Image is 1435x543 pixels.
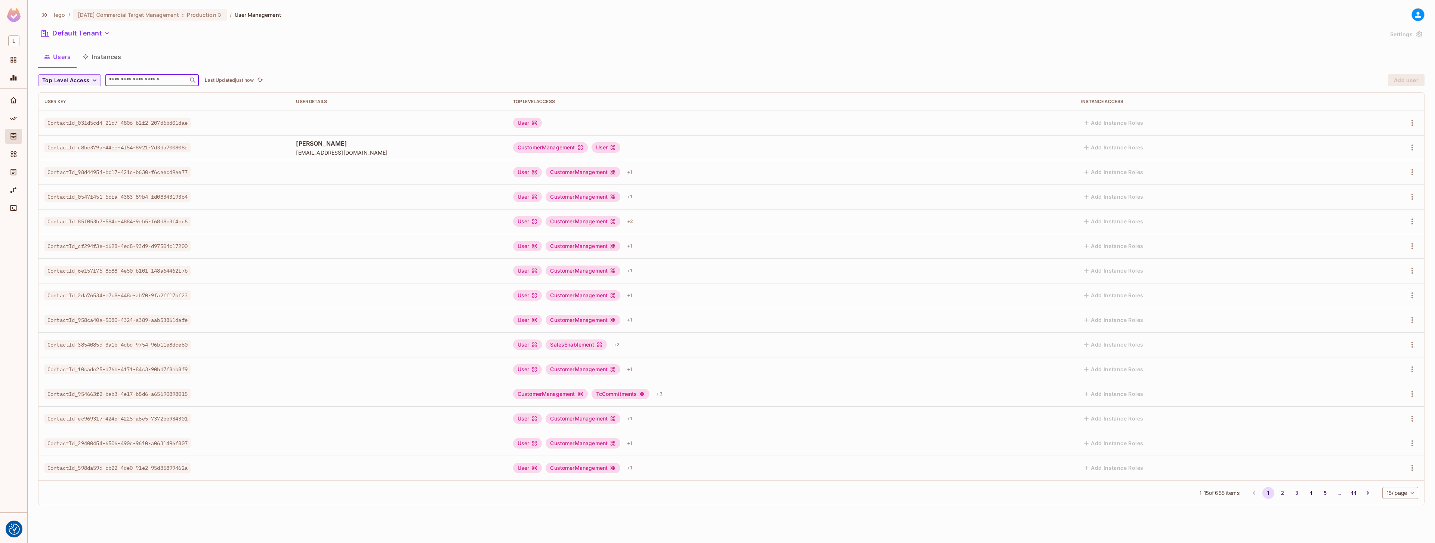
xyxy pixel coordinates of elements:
div: CustomerManagement [546,266,620,276]
span: ContactId_6e157f76-8588-4e50-b101-148a64462f7b [44,266,191,276]
span: [EMAIL_ADDRESS][DOMAIN_NAME] [296,149,501,156]
span: ContactId_031d5cd4-21c7-4806-b2f2-207d6bd01dae [44,118,191,128]
div: CustomerManagement [546,364,620,375]
div: CustomerManagement [546,241,620,251]
button: Add Instance Roles [1081,117,1146,129]
div: + 2 [611,339,623,351]
span: ContactId_0547f451-6cfa-4383-89b4-fd0834319364 [44,192,191,202]
span: ContactId_3854085d-3a1b-4dbd-9754-96b11e8dce60 [44,340,191,350]
div: TcCommitments [592,389,650,399]
button: Add Instance Roles [1081,462,1146,474]
img: Revisit consent button [9,524,20,535]
div: User [513,118,542,128]
button: Go to page 3 [1291,487,1303,499]
div: User Key [44,99,284,105]
div: User [513,339,542,350]
div: CustomerManagement [513,142,588,153]
div: URL Mapping [5,183,22,198]
div: + 1 [624,289,635,301]
button: Go to page 4 [1305,487,1317,499]
div: + 1 [624,240,635,252]
span: L [8,35,19,46]
span: ContactId_958ca40a-5080-4324-a389-aab53861dafe [44,315,191,325]
div: Instance Access [1081,99,1336,105]
div: User [513,438,542,449]
span: Click to refresh data [254,76,264,85]
div: SalesEnablement [546,339,607,350]
span: ContactId_954663f2-bab3-4e17-b8d6-a65690898015 [44,389,191,399]
div: CustomerManagement [513,389,588,399]
div: User [513,364,542,375]
span: ContactId_cf294f3e-d628-4ed8-93d9-d97504c17200 [44,241,191,251]
div: + 1 [624,413,635,425]
span: 1 - 15 of 655 items [1200,489,1239,497]
span: [DATE] Commercial Target Management [78,11,179,18]
span: ContactId_85f053b7-584c-4884-9eb5-f68d8c3f4cc6 [44,217,191,226]
div: Home [5,93,22,108]
button: Consent Preferences [9,524,20,535]
span: ContactId_ec969317-424e-4225-a6e5-7372bb934301 [44,414,191,423]
button: Add Instance Roles [1081,191,1146,203]
div: User [592,142,621,153]
div: … [1333,489,1345,497]
button: Add Instance Roles [1081,265,1146,277]
div: CustomerManagement [546,192,620,202]
span: User Management [235,11,281,18]
div: Directory [5,129,22,144]
div: User [513,192,542,202]
span: the active workspace [54,11,65,18]
div: Audit Log [5,165,22,180]
div: + 1 [624,191,635,203]
div: + 1 [624,166,635,178]
button: Go to page 5 [1319,487,1331,499]
button: Add Instance Roles [1081,166,1146,178]
button: Add user [1388,74,1425,86]
li: / [230,11,232,18]
img: SReyMgAAAABJRU5ErkJggg== [7,8,21,22]
button: Instances [77,47,127,66]
div: User [513,241,542,251]
div: User [513,290,542,301]
span: ContactId_98d44954-bc17-421c-b630-f6caecd9ae77 [44,167,191,177]
span: ContactId_c8bc379a-44ee-4f54-8921-7d3da700808d [44,143,191,152]
button: Default Tenant [38,27,113,39]
button: Go to next page [1362,487,1374,499]
span: Production [187,11,216,18]
div: User [513,167,542,177]
button: Add Instance Roles [1081,388,1146,400]
nav: pagination navigation [1247,487,1375,499]
div: CustomerManagement [546,413,620,424]
div: + 1 [624,437,635,449]
div: Projects [5,52,22,67]
button: Add Instance Roles [1081,339,1146,351]
span: [PERSON_NAME] [296,139,501,148]
p: Last Updated just now [205,77,254,83]
div: User [513,463,542,473]
span: ContactId_29400454-6506-490c-9610-a0631496f807 [44,438,191,448]
div: + 1 [624,363,635,375]
div: 15 / page [1382,487,1418,499]
div: User [513,266,542,276]
button: Add Instance Roles [1081,142,1146,153]
button: Add Instance Roles [1081,240,1146,252]
div: User [513,216,542,227]
div: User [513,315,542,325]
div: Elements [5,147,22,162]
span: ContactId_10cade25-d76b-4171-84c3-90bd7f8eb8f9 [44,364,191,374]
span: refresh [257,77,263,84]
button: Go to page 2 [1277,487,1289,499]
div: CustomerManagement [546,216,620,227]
div: + 3 [653,388,665,400]
div: + 2 [624,215,636,227]
span: : [182,12,184,18]
span: ContactId_2da76534-e7c8-448e-ab70-9fa2ff17bf23 [44,291,191,300]
div: Monitoring [5,70,22,85]
button: Go to page 44 [1348,487,1360,499]
div: CustomerManagement [546,167,620,177]
div: User [513,413,542,424]
div: Policy [5,111,22,126]
div: Help & Updates [5,519,22,534]
li: / [68,11,70,18]
button: Add Instance Roles [1081,215,1146,227]
button: refresh [255,76,264,85]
